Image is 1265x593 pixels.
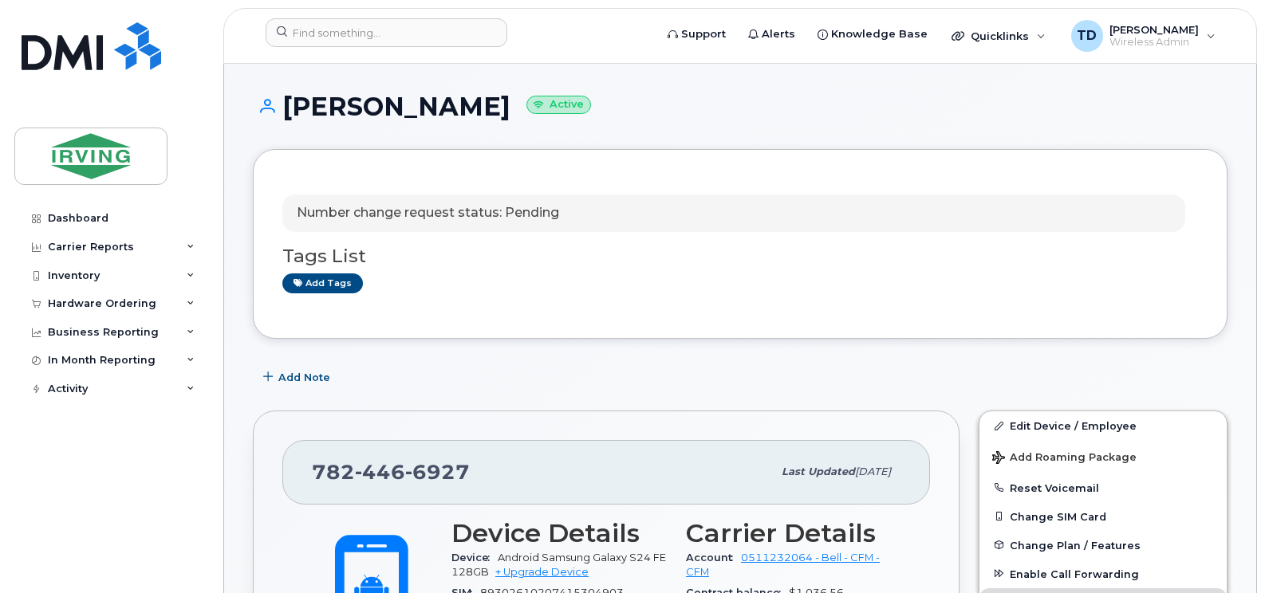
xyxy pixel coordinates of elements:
span: Account [686,552,741,564]
h1: [PERSON_NAME] [253,92,1228,120]
span: Add Roaming Package [992,451,1137,466]
span: Change Plan / Features [1010,539,1141,551]
span: 446 [355,460,405,484]
p: Number change request status: Pending [297,204,559,222]
button: Enable Call Forwarding [979,560,1227,588]
button: Add Note [253,363,344,391]
a: Add tags [282,273,363,293]
a: 0511232064 - Bell - CFM - CFM [686,552,880,578]
span: Add Note [278,370,330,385]
span: Last updated [782,465,855,477]
span: 6927 [405,460,470,484]
h3: Carrier Details [686,519,901,548]
button: Reset Voicemail [979,473,1227,502]
a: + Upgrade Device [495,566,589,578]
span: Android Samsung Galaxy S24 FE 128GB [451,552,666,578]
span: Device [451,552,498,564]
h3: Device Details [451,519,667,548]
span: 782 [312,460,470,484]
span: Enable Call Forwarding [1010,567,1139,579]
button: Add Roaming Package [979,440,1227,473]
small: Active [526,96,591,114]
h3: Tags List [282,246,1198,266]
button: Change SIM Card [979,502,1227,531]
button: Change Plan / Features [979,531,1227,560]
a: Edit Device / Employee [979,411,1227,440]
span: [DATE] [855,465,891,477]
